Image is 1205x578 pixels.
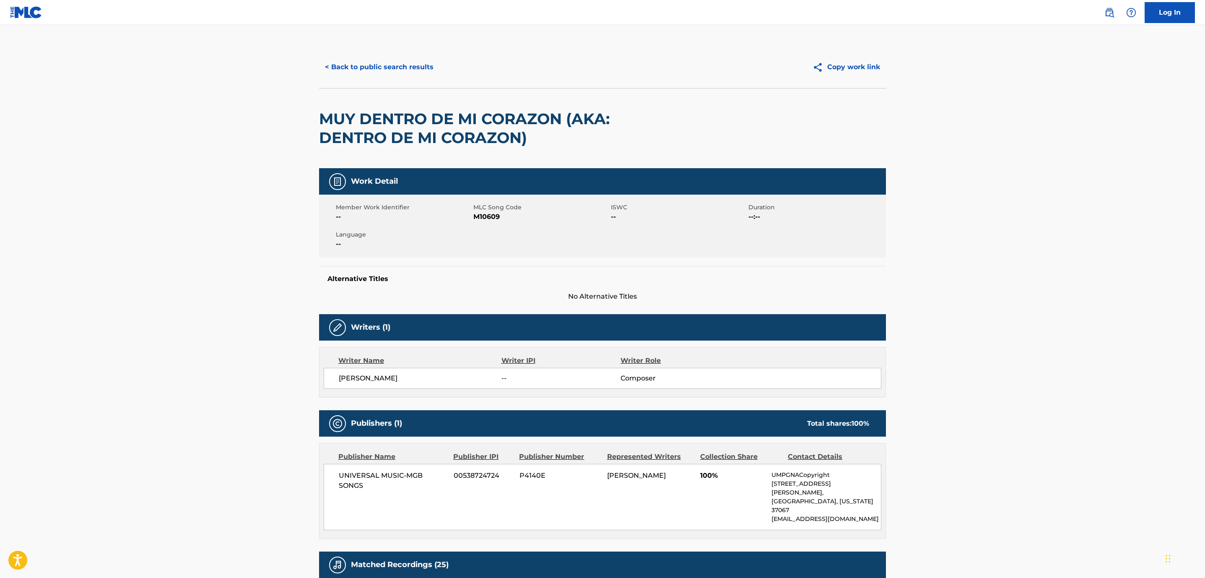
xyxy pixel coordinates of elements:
[351,560,449,570] h5: Matched Recordings (25)
[621,373,729,383] span: Composer
[454,471,513,481] span: 00538724724
[351,323,390,332] h5: Writers (1)
[1101,4,1118,21] a: Public Search
[611,203,746,212] span: ISWC
[319,292,886,302] span: No Alternative Titles
[1145,2,1195,23] a: Log In
[771,497,881,515] p: [GEOGRAPHIC_DATA], [US_STATE] 37067
[519,452,600,462] div: Publisher Number
[339,373,501,383] span: [PERSON_NAME]
[332,177,343,187] img: Work Detail
[748,212,884,222] span: --:--
[336,230,471,239] span: Language
[771,479,881,497] p: [STREET_ADDRESS][PERSON_NAME],
[1104,8,1114,18] img: search
[327,275,878,283] h5: Alternative Titles
[807,419,869,429] div: Total shares:
[10,6,42,18] img: MLC Logo
[771,471,881,479] p: UMPGNACopyright
[788,452,869,462] div: Contact Details
[336,203,471,212] span: Member Work Identifier
[807,57,886,78] button: Copy work link
[501,373,621,383] span: --
[332,560,343,570] img: Matched Recordings
[338,452,447,462] div: Publisher Name
[771,515,881,523] p: [EMAIL_ADDRESS][DOMAIN_NAME]
[607,471,666,479] span: [PERSON_NAME]
[607,452,694,462] div: Represented Writers
[319,57,439,78] button: < Back to public search results
[338,356,501,366] div: Writer Name
[1166,546,1171,571] div: Drag
[748,203,884,212] span: Duration
[453,452,513,462] div: Publisher IPI
[1126,8,1136,18] img: help
[473,212,609,222] span: M10609
[336,239,471,249] span: --
[852,419,869,427] span: 100 %
[473,203,609,212] span: MLC Song Code
[319,109,659,147] h2: MUY DENTRO DE MI CORAZON (AKA: DENTRO DE MI CORAZON)
[621,356,729,366] div: Writer Role
[813,62,827,73] img: Copy work link
[339,471,447,491] span: UNIVERSAL MUSIC-MGB SONGS
[1163,538,1205,578] iframe: Chat Widget
[336,212,471,222] span: --
[1123,4,1140,21] div: Help
[332,419,343,429] img: Publishers
[332,323,343,333] img: Writers
[501,356,621,366] div: Writer IPI
[700,452,782,462] div: Collection Share
[700,471,765,481] span: 100%
[519,471,601,481] span: P4140E
[351,419,402,428] h5: Publishers (1)
[351,177,398,186] h5: Work Detail
[611,212,746,222] span: --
